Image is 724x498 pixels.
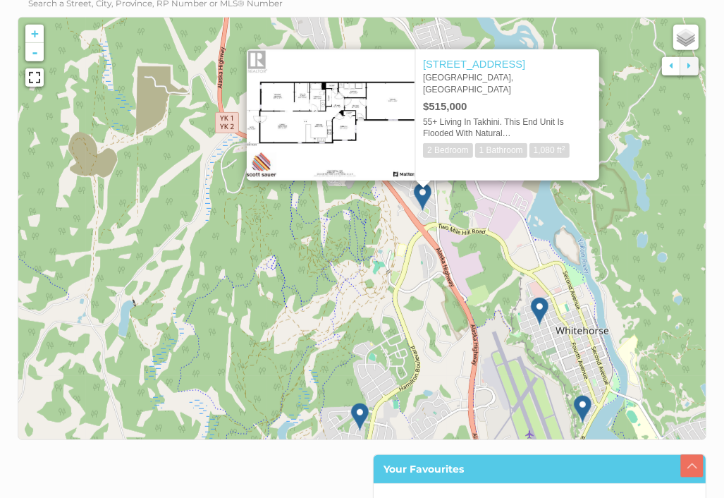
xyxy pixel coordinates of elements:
sup: 2 [562,145,565,152]
a: View Fullscreen [25,68,44,87]
a: + [25,25,44,43]
a: - [25,43,44,61]
a: [STREET_ADDRESS] [423,59,525,70]
strong: Your Favourites [384,463,465,475]
img: 1-30 NORMANDY ROAD, 1-30 NORMANDY ROAD, Yukon [247,49,415,181]
img: marker-icon-default.png [414,183,431,212]
span: 2 Bedroom [423,143,473,158]
a: Layers [673,25,699,50]
div: [GEOGRAPHIC_DATA], [GEOGRAPHIC_DATA] [423,72,592,96]
div: 55+ Living In Takhini. This End Unit Is Flooded With Natural… [423,116,592,140]
span: 1,080 ft [529,143,570,158]
div: $515,000 [423,99,592,114]
img: marker-icon-default.png [574,395,591,424]
span: 1 Bathroom [475,143,527,158]
img: marker-icon-default.png [531,297,548,326]
img: marker-icon-default.png [351,403,369,432]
